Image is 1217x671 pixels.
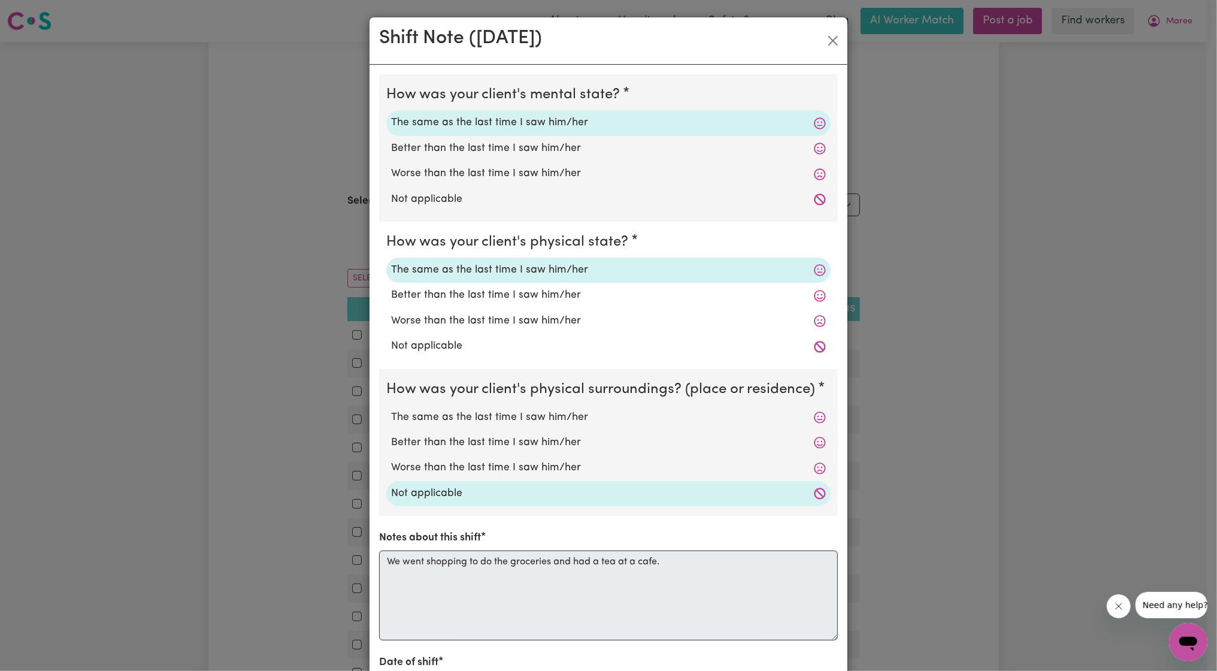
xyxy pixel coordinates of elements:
label: Better than the last time I saw him/her [391,435,826,451]
label: Worse than the last time I saw him/her [391,460,826,476]
label: The same as the last time I saw him/her [391,410,826,425]
h2: Shift Note ( [DATE] ) [379,27,542,50]
label: Date of shift [379,655,438,670]
legend: How was your client's mental state? [386,84,625,105]
label: Better than the last time I saw him/her [391,288,826,303]
button: Close [824,31,843,50]
label: Notes about this shift [379,530,481,546]
label: The same as the last time I saw him/her [391,262,826,278]
legend: How was your client's physical state? [386,231,633,253]
textarea: We went shopping to do the groceries and had a tea at a cafe. [379,551,838,640]
label: Not applicable [391,192,826,207]
span: Need any help? [7,8,72,18]
iframe: Button to launch messaging window [1169,623,1207,661]
label: The same as the last time I saw him/her [391,115,826,131]
label: Better than the last time I saw him/her [391,141,826,156]
label: Not applicable [391,486,826,501]
iframe: Close message [1107,594,1131,618]
iframe: Message from company [1136,592,1207,618]
legend: How was your client's physical surroundings? (place or residence) [386,379,820,400]
label: Not applicable [391,338,826,354]
label: Worse than the last time I saw him/her [391,166,826,182]
label: Worse than the last time I saw him/her [391,313,826,329]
